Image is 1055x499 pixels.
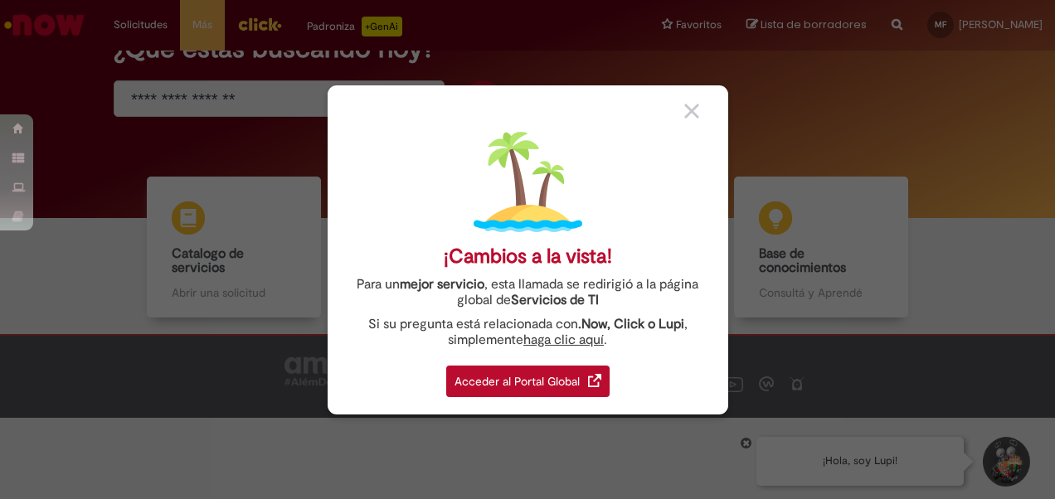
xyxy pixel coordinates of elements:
[446,356,610,397] a: Acceder al Portal Global
[523,322,604,348] a: haga clic aquí
[446,366,610,397] div: Acceder al Portal Global
[400,276,484,293] strong: mejor servicio
[340,277,716,308] div: Para un , esta llamada se redirigió a la página global de
[684,104,699,119] img: close_button_grey.png
[444,245,612,269] div: ¡Cambios a la vista!
[588,374,601,387] img: redirect_link.png
[340,317,716,348] div: Si su pregunta está relacionada con , simplemente .
[511,283,599,308] a: Servicios de TI
[578,316,684,332] strong: .Now, Click o Lupi
[474,128,582,236] img: island.png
